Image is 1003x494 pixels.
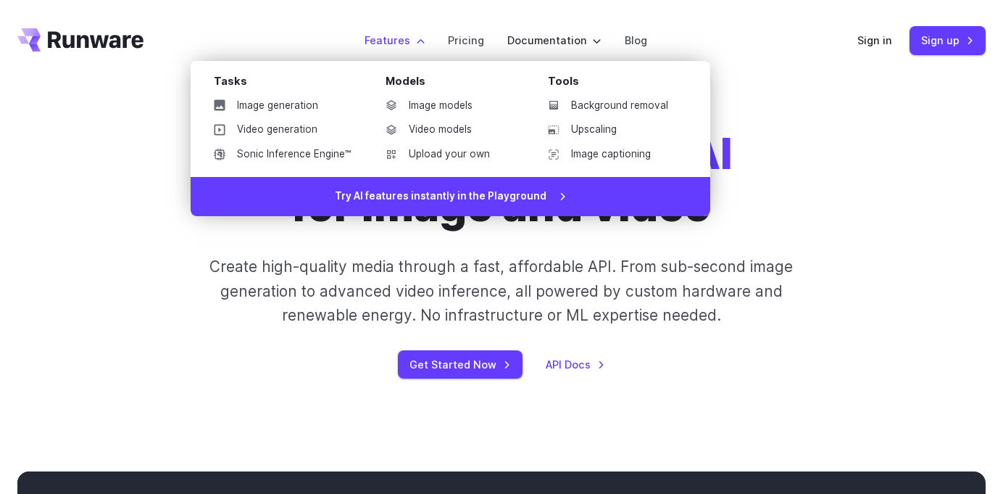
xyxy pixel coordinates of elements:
[365,32,425,49] label: Features
[374,144,525,165] a: Upload your own
[857,32,892,49] a: Sign in
[202,144,362,165] a: Sonic Inference Engine™
[548,73,687,95] div: Tools
[398,350,523,379] a: Get Started Now
[214,73,362,95] div: Tasks
[625,32,647,49] a: Blog
[910,26,986,54] a: Sign up
[374,119,525,141] a: Video models
[17,28,143,52] a: Go to /
[202,119,362,141] a: Video generation
[507,32,602,49] label: Documentation
[191,177,710,216] a: Try AI features instantly in the Playground
[386,73,525,95] div: Models
[202,95,362,117] a: Image generation
[536,95,687,117] a: Background removal
[536,119,687,141] a: Upscaling
[374,95,525,117] a: Image models
[191,255,811,327] p: Create high-quality media through a fast, affordable API. From sub-second image generation to adv...
[536,144,687,165] a: Image captioning
[546,356,605,373] a: API Docs
[448,32,484,49] a: Pricing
